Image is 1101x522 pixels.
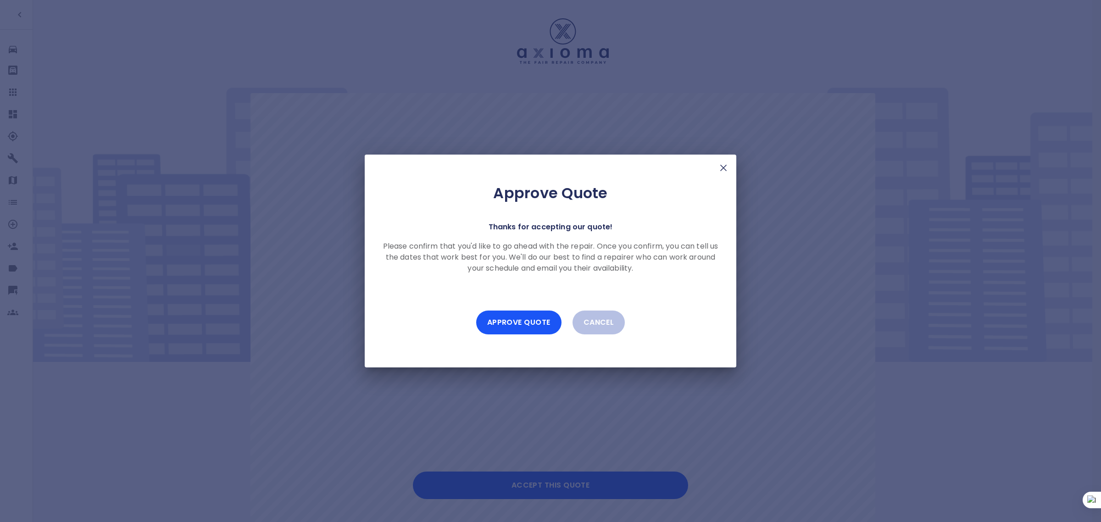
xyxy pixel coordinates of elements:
p: Thanks for accepting our quote! [489,221,613,233]
button: Cancel [573,311,625,334]
h2: Approve Quote [379,184,722,202]
button: Approve Quote [476,311,562,334]
p: Please confirm that you'd like to go ahead with the repair. Once you confirm, you can tell us the... [379,241,722,274]
img: X Mark [718,162,729,173]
